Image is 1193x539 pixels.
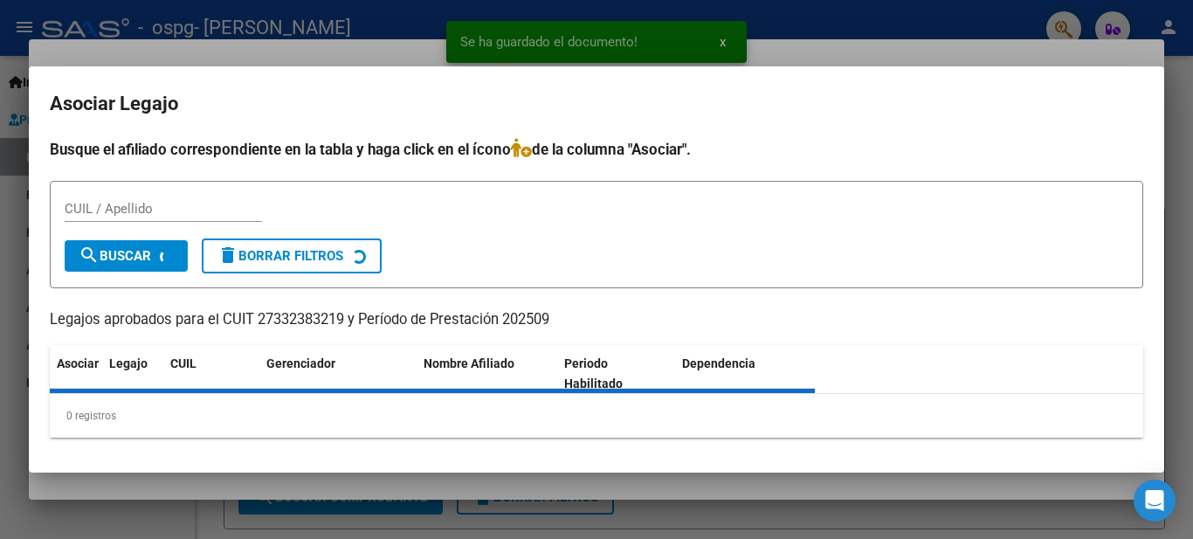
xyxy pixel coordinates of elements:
h2: Asociar Legajo [50,87,1143,121]
button: Buscar [65,240,188,272]
div: Open Intercom Messenger [1134,480,1176,522]
mat-icon: search [79,245,100,266]
span: Legajo [109,356,148,370]
span: Periodo Habilitado [564,356,623,390]
datatable-header-cell: Asociar [50,345,102,403]
div: 0 registros [50,394,1143,438]
span: Dependencia [682,356,755,370]
datatable-header-cell: Dependencia [675,345,816,403]
mat-icon: delete [217,245,238,266]
datatable-header-cell: CUIL [163,345,259,403]
datatable-header-cell: Periodo Habilitado [557,345,675,403]
span: Gerenciador [266,356,335,370]
span: Nombre Afiliado [424,356,514,370]
span: Borrar Filtros [217,248,343,264]
button: Borrar Filtros [202,238,382,273]
datatable-header-cell: Nombre Afiliado [417,345,557,403]
span: Asociar [57,356,99,370]
span: Buscar [79,248,151,264]
p: Legajos aprobados para el CUIT 27332383219 y Período de Prestación 202509 [50,309,1143,331]
span: CUIL [170,356,197,370]
h4: Busque el afiliado correspondiente en la tabla y haga click en el ícono de la columna "Asociar". [50,138,1143,161]
datatable-header-cell: Legajo [102,345,163,403]
datatable-header-cell: Gerenciador [259,345,417,403]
